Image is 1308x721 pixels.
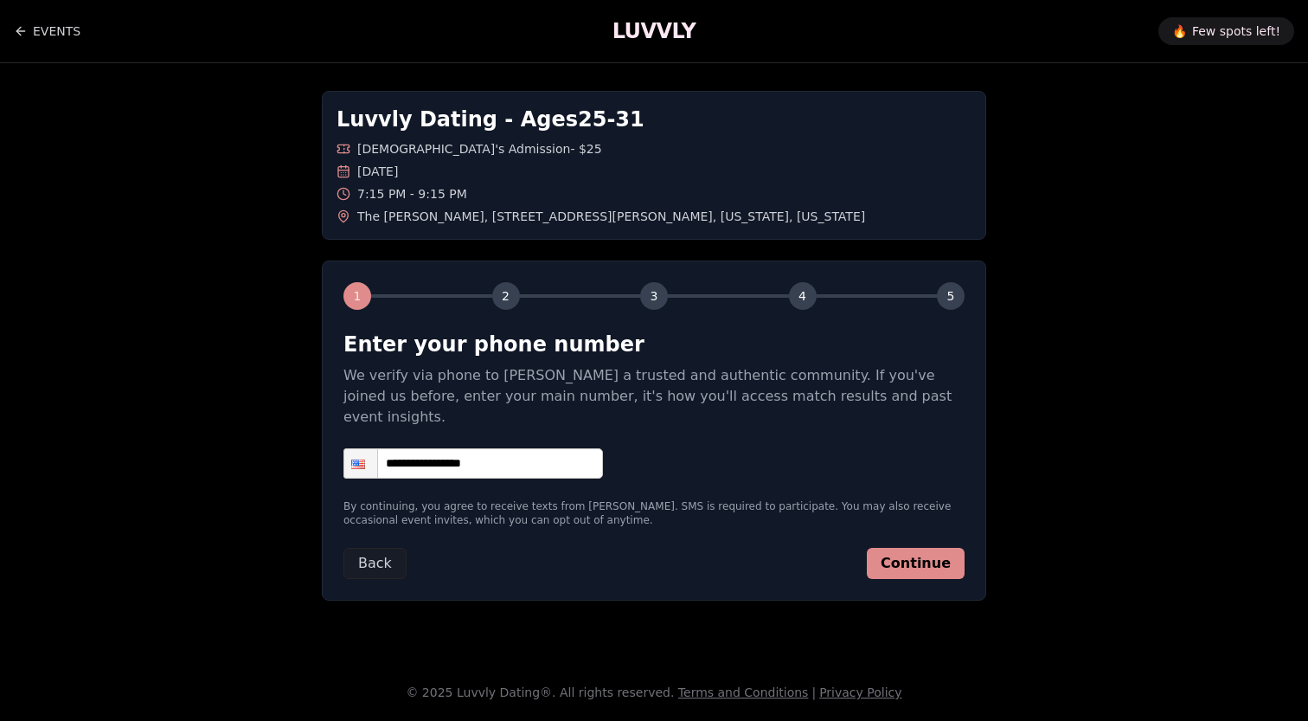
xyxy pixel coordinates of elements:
div: 1 [343,282,371,310]
h1: Luvvly Dating - Ages 25 - 31 [337,106,971,133]
span: Few spots left! [1192,23,1280,40]
h2: Enter your phone number [343,331,965,358]
span: 🔥 [1172,23,1187,40]
span: The [PERSON_NAME] , [STREET_ADDRESS][PERSON_NAME] , [US_STATE] , [US_STATE] [357,208,865,225]
div: United States: + 1 [344,449,377,478]
div: 3 [640,282,668,310]
span: | [811,686,816,699]
button: Back [343,548,407,579]
a: LUVVLY [612,17,696,45]
div: 4 [789,282,817,310]
span: [DATE] [357,163,398,180]
span: 7:15 PM - 9:15 PM [357,185,467,203]
a: Privacy Policy [819,686,901,699]
p: By continuing, you agree to receive texts from [PERSON_NAME]. SMS is required to participate. You... [343,499,965,527]
span: [DEMOGRAPHIC_DATA]'s Admission - $25 [357,140,602,158]
div: 5 [937,282,965,310]
a: Terms and Conditions [678,686,809,699]
div: 2 [492,282,520,310]
a: Back to events [14,14,80,48]
p: We verify via phone to [PERSON_NAME] a trusted and authentic community. If you've joined us befor... [343,365,965,428]
button: Continue [867,548,965,579]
